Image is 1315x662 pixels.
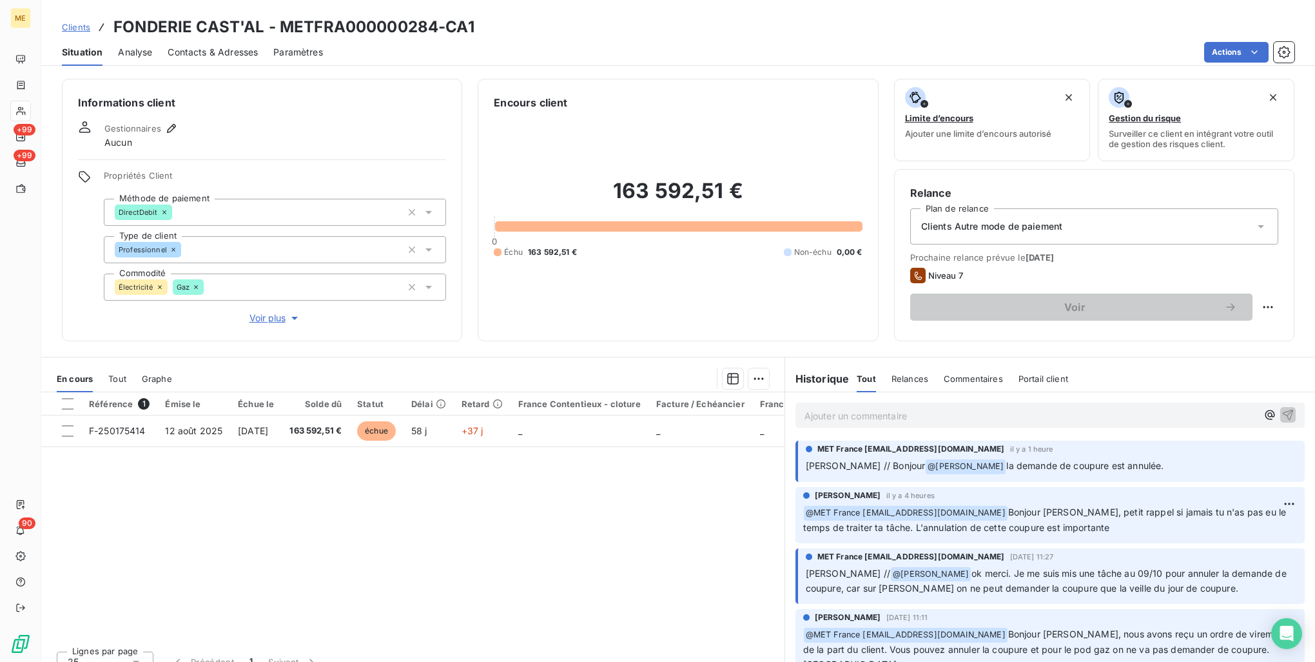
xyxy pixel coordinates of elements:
span: Professionnel [119,246,167,254]
span: Voir plus [249,312,301,325]
div: Facture / Echéancier [656,399,745,409]
span: ok merci. Je me suis mis une tâche au 09/10 pour annuler la demande de coupure, car sur [PERSON_N... [806,568,1289,594]
span: _ [518,425,522,436]
span: F-250175414 [89,425,146,436]
span: [PERSON_NAME] [815,490,881,501]
button: Limite d’encoursAjouter une limite d’encours autorisé [894,79,1091,161]
span: Contacts & Adresses [168,46,258,59]
div: Référence [89,398,150,410]
span: 0,00 € [837,246,862,258]
span: [PERSON_NAME] // [806,568,890,579]
span: Gestionnaires [104,123,161,134]
span: [DATE] [1026,252,1055,263]
span: 0 [492,236,497,246]
span: Graphe [142,374,172,384]
span: Voir [926,302,1224,312]
span: il y a 1 heure [1010,445,1053,453]
span: 163 592,51 € [289,425,342,437]
span: @ MET France [EMAIL_ADDRESS][DOMAIN_NAME] [804,506,1008,521]
img: Logo LeanPay [10,634,31,654]
span: Gestion du risque [1109,113,1181,123]
span: _ [760,425,764,436]
span: il y a 4 heures [886,492,935,499]
h3: FONDERIE CAST'AL - METFRA000000284-CA1 [113,15,474,39]
span: +99 [14,124,35,135]
span: Paramètres [273,46,323,59]
span: Niveau 7 [928,270,963,281]
span: Échu [504,246,523,258]
input: Ajouter une valeur [172,206,182,218]
span: 58 j [411,425,427,436]
input: Ajouter une valeur [181,244,191,256]
span: la demande de coupure est annulée. [1006,460,1164,471]
span: Aucun [104,136,132,149]
span: Propriétés Client [104,170,446,188]
span: Surveiller ce client en intégrant votre outil de gestion des risques client. [1109,128,1283,149]
span: 12 août 2025 [165,425,222,436]
div: Retard [462,399,503,409]
span: Ajouter une limite d’encours autorisé [905,128,1051,139]
span: Analyse [118,46,152,59]
span: 1 [138,398,150,410]
div: France Contentieux - cloture [518,399,641,409]
input: Ajouter une valeur [204,281,214,293]
button: Voir plus [104,311,446,325]
span: Clients [62,22,90,32]
span: [PERSON_NAME] [815,612,881,623]
span: Bonjour [PERSON_NAME], petit rappel si jamais tu n'as pas eu le temps de traiter ta tâche. L'annu... [803,507,1289,533]
span: [PERSON_NAME] // Bonjour [806,460,926,471]
div: Délai [411,399,446,409]
span: @ MET France [EMAIL_ADDRESS][DOMAIN_NAME] [804,628,1008,643]
span: _ [656,425,660,436]
span: Portail client [1018,374,1068,384]
div: ME [10,8,31,28]
button: Actions [1204,42,1269,63]
span: [DATE] 11:27 [1010,553,1054,561]
span: Tout [108,374,126,384]
span: @ [PERSON_NAME] [926,459,1006,474]
h2: 163 592,51 € [494,178,862,217]
span: Prochaine relance prévue le [910,252,1278,263]
h6: Historique [785,371,850,386]
span: +37 j [462,425,483,436]
h6: Encours client [494,95,567,110]
div: Échue le [238,399,274,409]
div: France Contentieux - ouverture [760,399,894,409]
span: +99 [14,150,35,161]
span: Gaz [177,283,190,291]
div: Open Intercom Messenger [1271,618,1302,649]
span: échue [357,421,396,441]
span: [DATE] 11:11 [886,614,928,621]
span: @ [PERSON_NAME] [891,567,971,582]
span: [DATE] [238,425,268,436]
button: Voir [910,294,1252,321]
button: Gestion du risqueSurveiller ce client en intégrant votre outil de gestion des risques client. [1098,79,1294,161]
span: DirectDebit [119,208,158,216]
h6: Informations client [78,95,446,110]
span: Commentaires [944,374,1003,384]
span: Électricité [119,283,153,291]
span: MET France [EMAIL_ADDRESS][DOMAIN_NAME] [817,443,1005,455]
span: Limite d’encours [905,113,973,123]
div: Solde dû [289,399,342,409]
a: Clients [62,21,90,34]
span: Relances [891,374,928,384]
h6: Relance [910,185,1278,201]
span: Non-échu [794,246,832,258]
span: 163 592,51 € [528,246,577,258]
div: Statut [357,399,396,409]
span: Situation [62,46,102,59]
span: MET France [EMAIL_ADDRESS][DOMAIN_NAME] [817,551,1005,563]
span: Clients Autre mode de paiement [921,220,1063,233]
div: Émise le [165,399,222,409]
span: 90 [19,517,35,529]
span: Tout [857,374,876,384]
span: En cours [57,374,93,384]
